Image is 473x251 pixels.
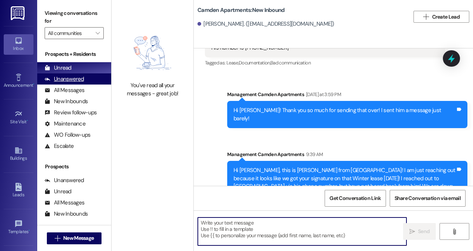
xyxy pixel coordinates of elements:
div: Unanswered [45,177,84,184]
span: Lease , [226,60,239,66]
div: Escalate [45,142,74,150]
div: Maintenance [45,120,86,128]
div: 9:39 AM [304,150,323,158]
div: Tagged as: [205,57,445,68]
span: Create Lead [432,13,460,21]
div: You've read all your messages - great job! [120,82,185,98]
span: • [29,228,30,233]
div: WO Follow-ups [45,131,90,139]
button: Get Conversation Link [325,190,386,207]
div: Hi [PERSON_NAME]! Thank you so much for sending that over! I sent him a message just barely! [234,107,456,123]
a: Buildings [4,144,33,164]
div: Management Camden Apartments [227,90,467,101]
div: Prospects [37,163,111,171]
div: Management Camden Apartments [227,150,467,161]
i:  [409,229,415,235]
span: • [27,118,28,123]
i:  [96,30,100,36]
div: All Messages [45,199,84,207]
span: Share Conversation via email [395,194,461,202]
div: New Inbounds [45,210,88,218]
button: Send [403,223,436,240]
i:  [55,235,60,241]
label: Viewing conversations for [45,7,104,27]
input: All communities [48,27,92,39]
a: Templates • [4,217,33,238]
button: Create Lead [414,11,469,23]
i:  [451,229,457,235]
div: New Inbounds [45,98,88,105]
div: All Messages [45,86,84,94]
div: Review follow-ups [45,109,97,117]
span: Send [418,228,429,235]
div: Unanswered [45,75,84,83]
div: [DATE] at 3:59 PM [304,90,341,98]
a: Inbox [4,34,33,54]
b: Camden Apartments: New Inbound [197,6,284,14]
img: ResiDesk Logo [11,6,26,20]
img: empty-state [120,28,185,78]
a: Site Visit • [4,108,33,128]
div: Unread [45,64,71,72]
button: New Message [47,232,102,244]
a: Leads [4,181,33,201]
span: Bad communication [270,60,310,66]
span: • [33,82,34,87]
span: New Message [63,234,94,242]
span: Get Conversation Link [329,194,381,202]
i:  [423,14,429,20]
div: Unread [45,188,71,196]
button: Share Conversation via email [390,190,466,207]
div: Prospects + Residents [37,50,111,58]
div: [PERSON_NAME]. ([EMAIL_ADDRESS][DOMAIN_NAME]) [197,20,334,28]
div: Hi [PERSON_NAME], this is [PERSON_NAME] from [GEOGRAPHIC_DATA]! I am just reaching out because it... [234,166,456,206]
span: Documentation , [239,60,270,66]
